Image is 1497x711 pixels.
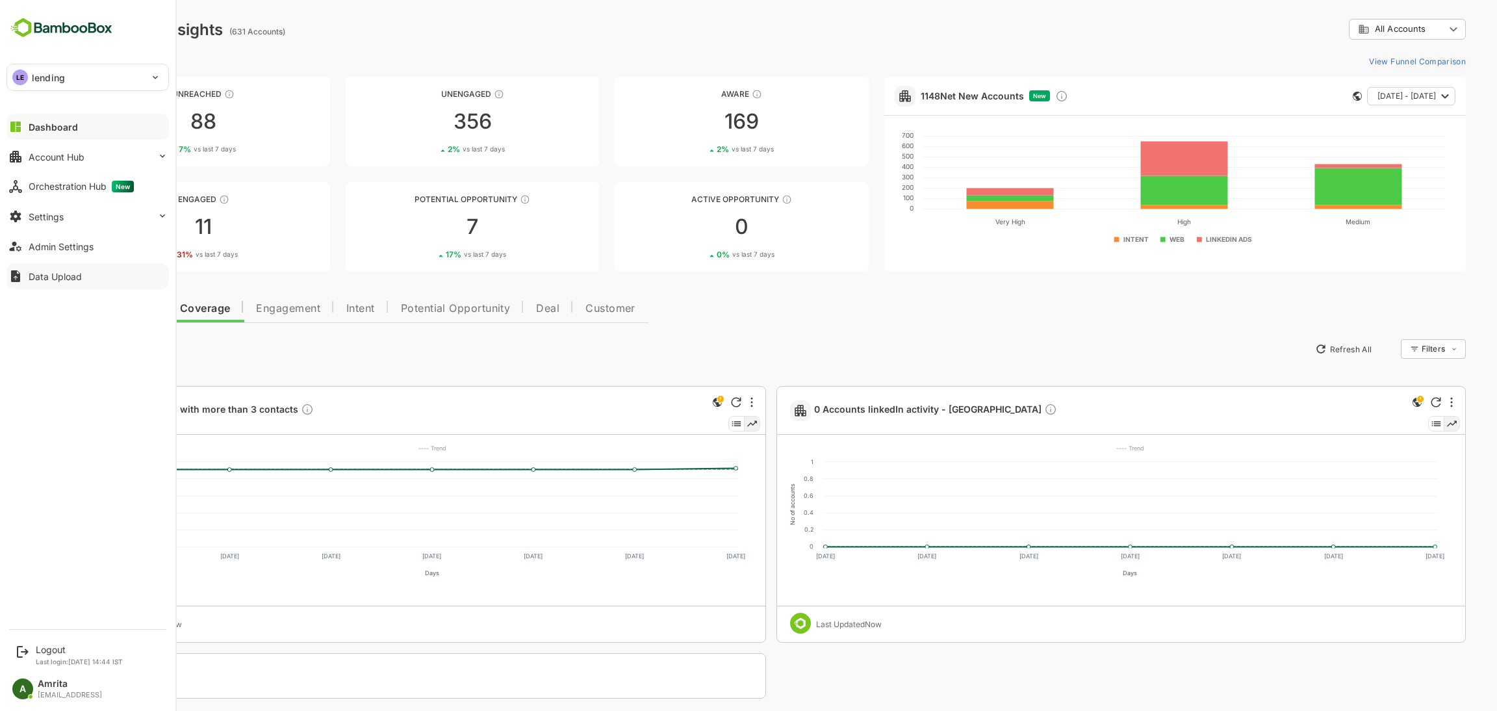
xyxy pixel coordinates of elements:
div: This is a global insight. Segment selection is not applicable for this view [1364,394,1379,412]
div: Refresh [685,397,696,407]
div: [EMAIL_ADDRESS] [38,691,102,699]
text: [DATE] [580,552,598,560]
text: 500 [856,152,868,160]
div: Description not present [999,403,1012,418]
text: 0.8 [758,475,768,482]
p: Last login: [DATE] 14:44 IST [36,658,123,666]
div: These accounts are MQAs and can be passed on to Inside Sales [474,194,485,205]
div: Aware [569,89,823,99]
text: 0 [864,204,868,212]
text: [DATE] [1075,552,1094,560]
div: Dashboard [29,122,78,133]
button: Settings [6,203,169,229]
text: 100 [60,526,71,533]
text: ---- Trend [1071,445,1099,452]
span: vs last 7 days [686,144,728,154]
div: Settings [29,211,64,222]
span: Data Quality and Coverage [44,304,185,314]
div: Account Hub [29,151,84,162]
div: New Insights [45,668,112,684]
span: vs last 7 days [417,144,459,154]
span: Intent [301,304,329,314]
div: These accounts have not been engaged with for a defined time period [179,89,189,99]
text: 700 [856,131,868,139]
text: [DATE] [1177,552,1196,560]
text: [DATE] [681,552,700,560]
div: Refresh [1385,397,1396,407]
text: Days [1078,569,1092,576]
button: Admin Settings [6,233,169,259]
div: Last Updated Now [71,619,136,629]
text: Very High [950,218,980,226]
button: Dashboard [6,114,169,140]
div: Discover new ICP-fit accounts showing engagement — via intent surges, anonymous website visits, L... [1010,90,1023,103]
span: vs last 7 days [687,250,729,259]
div: 31 % [131,250,192,259]
text: 400 [856,162,868,170]
div: More [1405,397,1407,407]
a: AwareThese accounts have just entered the buying cycle and need further nurturing1692%vs last 7 days [569,77,823,166]
div: Amrita [38,679,102,690]
button: Account Hub [6,144,169,170]
button: Refresh All [1264,339,1332,359]
span: Deal [491,304,514,314]
div: Potential Opportunity [300,194,554,204]
text: Days [379,569,394,576]
a: UnreachedThese accounts have not been engaged with for a defined time period887%vs last 7 days [31,77,285,166]
span: vs last 7 days [418,250,461,259]
a: 463 Accounts with more than 3 contactsDescription not present [69,403,274,418]
text: 200 [856,183,868,191]
div: 0 % [671,250,729,259]
div: More [705,397,708,407]
div: Orchestration Hub [29,181,134,192]
span: Customer [540,304,590,314]
text: 1 [765,458,768,465]
span: 463 Accounts with more than 3 contacts [69,403,268,418]
text: Medium [1301,218,1325,226]
div: Engaged [31,194,285,204]
div: Filters [1375,337,1420,361]
text: [DATE] [872,552,891,560]
div: A [12,679,33,699]
text: [DATE] [73,552,92,560]
div: This card does not support filter and segments [1307,92,1316,101]
div: 7 % [133,144,190,154]
div: 88 [31,111,285,132]
div: Unreached [31,89,285,99]
text: [DATE] [1279,552,1298,560]
span: [DATE] - [DATE] [1332,88,1390,105]
div: 0 [569,216,823,237]
ag: (631 Accounts) [184,27,244,36]
text: High [1132,218,1145,226]
div: These accounts have not shown enough engagement and need nurturing [448,89,459,99]
text: 0 [764,543,768,550]
button: New Insights [31,337,126,361]
div: Active Opportunity [569,194,823,204]
text: No of accounts [744,484,751,525]
text: [DATE] [771,552,789,560]
div: Description not present [255,403,268,418]
div: Data Upload [29,271,82,282]
div: All Accounts [1312,23,1400,35]
div: 2 % [402,144,459,154]
div: 11 [31,216,285,237]
text: [DATE] [377,552,396,560]
span: 0 Accounts linkedIn activity - [GEOGRAPHIC_DATA] [769,403,1012,418]
button: Orchestration HubNew [6,174,169,200]
div: 17 % [400,250,461,259]
a: EngagedThese accounts are warm, further nurturing would qualify them to MQAs1131%vs last 7 days [31,182,285,272]
text: 300 [59,492,71,499]
button: Data Upload [6,263,169,289]
text: 200 [60,509,71,516]
button: [DATE] - [DATE] [1322,87,1410,105]
text: 300 [856,173,868,181]
a: New Insights [31,653,721,699]
a: 1148Net New Accounts [875,90,979,101]
text: 0.6 [758,492,768,499]
div: Filters [1376,344,1400,354]
div: LElending [7,64,168,90]
text: [DATE] [1380,552,1399,560]
div: This is a global insight. Segment selection is not applicable for this view [664,394,680,412]
a: UnengagedThese accounts have not shown enough engagement and need nurturing3562%vs last 7 days [300,77,554,166]
div: These accounts are warm, further nurturing would qualify them to MQAs [173,194,184,205]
